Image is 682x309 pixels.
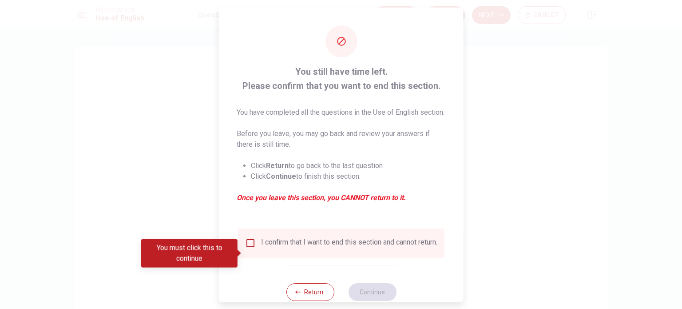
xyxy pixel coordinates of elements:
strong: Continue [266,172,296,180]
span: You must click this to continue [245,237,256,248]
span: You still have time left. Please confirm that you want to end this section. [237,64,446,92]
div: You must click this to continue [141,239,238,268]
p: Before you leave, you may go back and review your answers if there is still time. [237,128,446,149]
strong: Return [266,161,289,169]
em: Once you leave this section, you CANNOT return to it. [237,192,446,203]
div: I confirm that I want to end this section and cannot return. [261,237,437,248]
button: Return [286,283,334,301]
p: You have completed all the questions in the Use of English section. [237,107,446,117]
li: Click to finish this section. [251,171,446,181]
li: Click to go back to the last question [251,160,446,171]
button: Continue [348,283,396,301]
